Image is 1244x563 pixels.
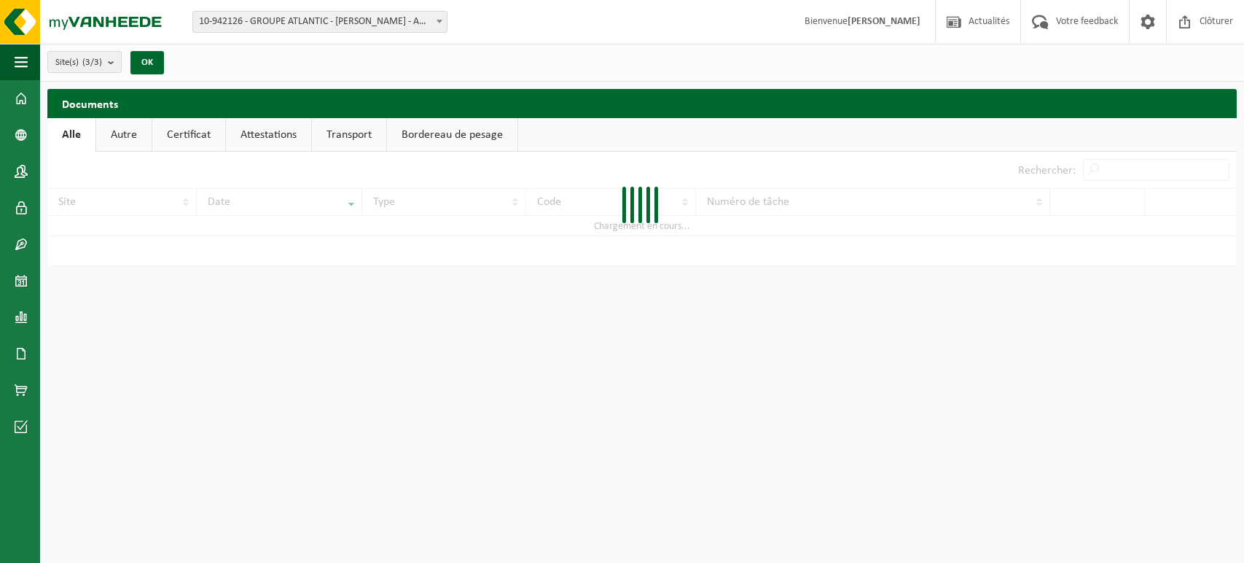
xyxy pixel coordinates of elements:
button: Site(s)(3/3) [47,51,122,73]
button: OK [130,51,164,74]
span: 10-942126 - GROUPE ATLANTIC - MERVILLE BILLY BERCLAU - AMBB - BILLY BERCLAU [192,11,447,33]
h2: Documents [47,89,1237,117]
count: (3/3) [82,58,102,67]
a: Autre [96,118,152,152]
a: Bordereau de pesage [387,118,517,152]
span: 10-942126 - GROUPE ATLANTIC - MERVILLE BILLY BERCLAU - AMBB - BILLY BERCLAU [193,12,447,32]
span: Site(s) [55,52,102,74]
a: Alle [47,118,95,152]
a: Transport [312,118,386,152]
a: Certificat [152,118,225,152]
strong: [PERSON_NAME] [848,16,920,27]
a: Attestations [226,118,311,152]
